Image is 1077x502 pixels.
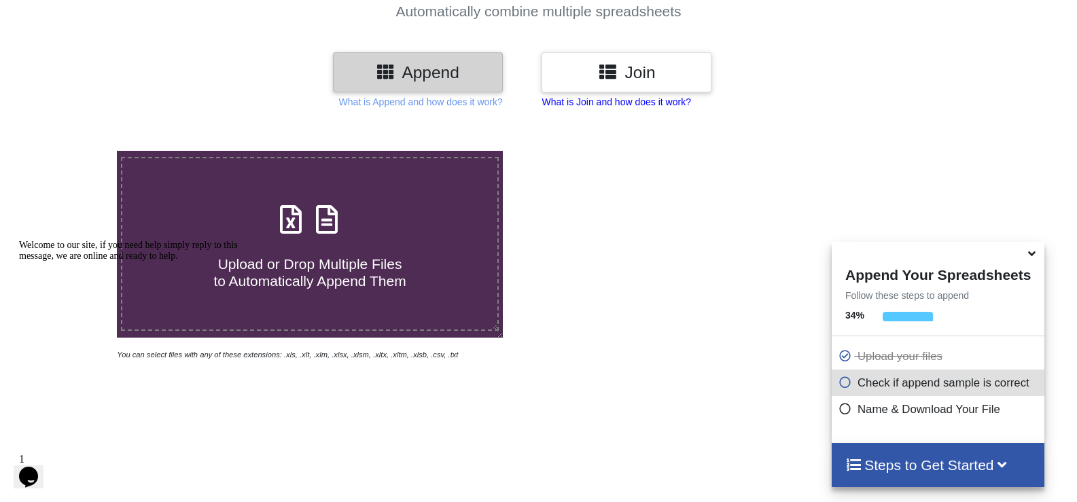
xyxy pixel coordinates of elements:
p: What is Append and how does it work? [338,95,502,109]
p: What is Join and how does it work? [542,95,690,109]
h4: Append Your Spreadsheets [832,263,1044,283]
p: Follow these steps to append [832,289,1044,302]
div: Welcome to our site, if you need help simply reply to this message, we are online and ready to help. [5,5,250,27]
iframe: chat widget [14,448,57,488]
h3: Append [343,62,493,82]
p: Upload your files [838,348,1041,365]
p: Check if append sample is correct [838,374,1041,391]
span: Welcome to our site, if you need help simply reply to this message, we are online and ready to help. [5,5,224,26]
b: 34 % [845,310,864,321]
h3: Join [552,62,701,82]
h4: Steps to Get Started [845,456,1031,473]
i: You can select files with any of these extensions: .xls, .xlt, .xlm, .xlsx, .xlsm, .xltx, .xltm, ... [117,351,458,359]
span: Upload or Drop Multiple Files to Automatically Append Them [213,256,406,289]
iframe: chat widget [14,234,258,441]
p: Name & Download Your File [838,401,1041,418]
